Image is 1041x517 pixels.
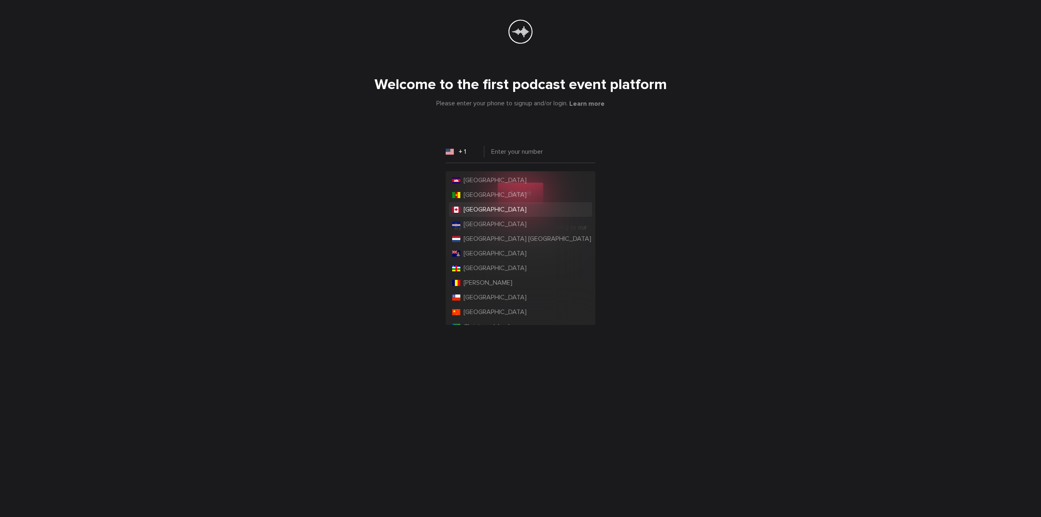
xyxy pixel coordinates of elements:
[270,99,771,108] div: Please enter your phone to signup and/or login.
[446,147,595,163] input: Enter your number
[452,324,460,330] img: CX
[452,280,460,286] img: TD
[464,264,527,272] span: [GEOGRAPHIC_DATA]
[452,309,460,315] img: CN
[452,192,460,198] img: CM
[270,76,771,93] h1: Welcome to the first podcast event platform
[452,251,460,257] img: KY
[452,221,460,227] img: CV
[464,176,527,184] span: [GEOGRAPHIC_DATA]
[464,293,527,301] span: [GEOGRAPHIC_DATA]
[452,207,460,213] img: CA
[464,279,512,287] span: [PERSON_NAME]
[452,177,460,183] img: KH
[452,236,460,242] img: BQ
[464,323,510,331] span: Christmas Island
[464,191,527,199] span: [GEOGRAPHIC_DATA]
[464,205,527,214] span: [GEOGRAPHIC_DATA]
[464,249,527,257] span: [GEOGRAPHIC_DATA]
[569,100,605,108] button: Learn more
[464,220,527,228] span: [GEOGRAPHIC_DATA]
[464,235,591,243] span: [GEOGRAPHIC_DATA] [GEOGRAPHIC_DATA]
[452,294,460,301] img: CL
[464,308,527,316] span: [GEOGRAPHIC_DATA]
[452,265,460,271] img: CF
